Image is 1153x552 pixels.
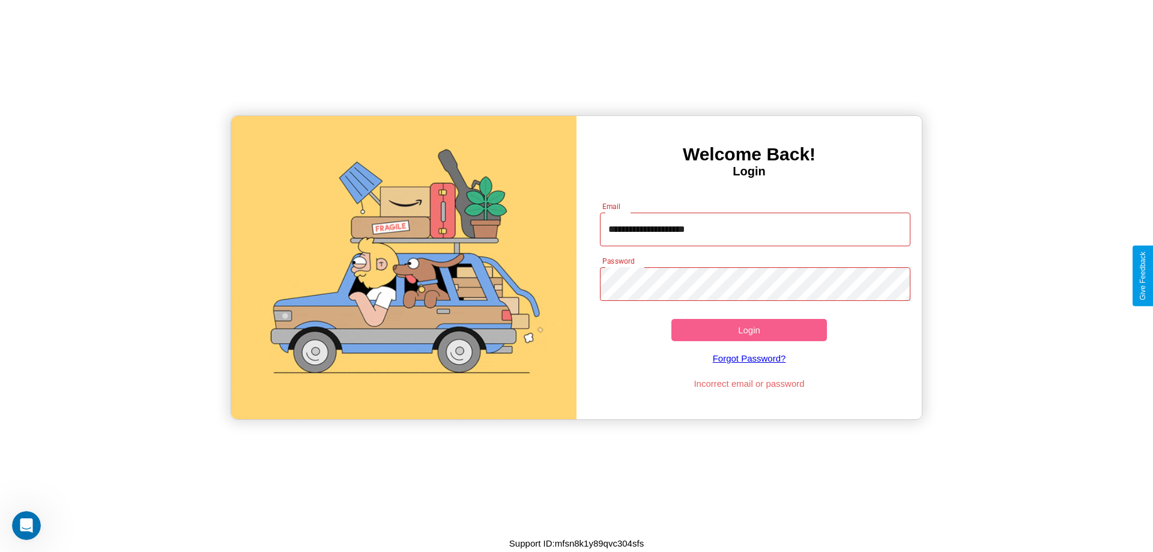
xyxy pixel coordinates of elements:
h4: Login [576,165,922,178]
p: Incorrect email or password [594,375,905,392]
label: Email [602,201,621,211]
a: Forgot Password? [594,341,905,375]
button: Login [671,319,827,341]
label: Password [602,256,634,266]
h3: Welcome Back! [576,144,922,165]
div: Give Feedback [1139,252,1147,300]
img: gif [231,116,576,419]
p: Support ID: mfsn8k1y89qvc304sfs [509,535,644,551]
iframe: Intercom live chat [12,511,41,540]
